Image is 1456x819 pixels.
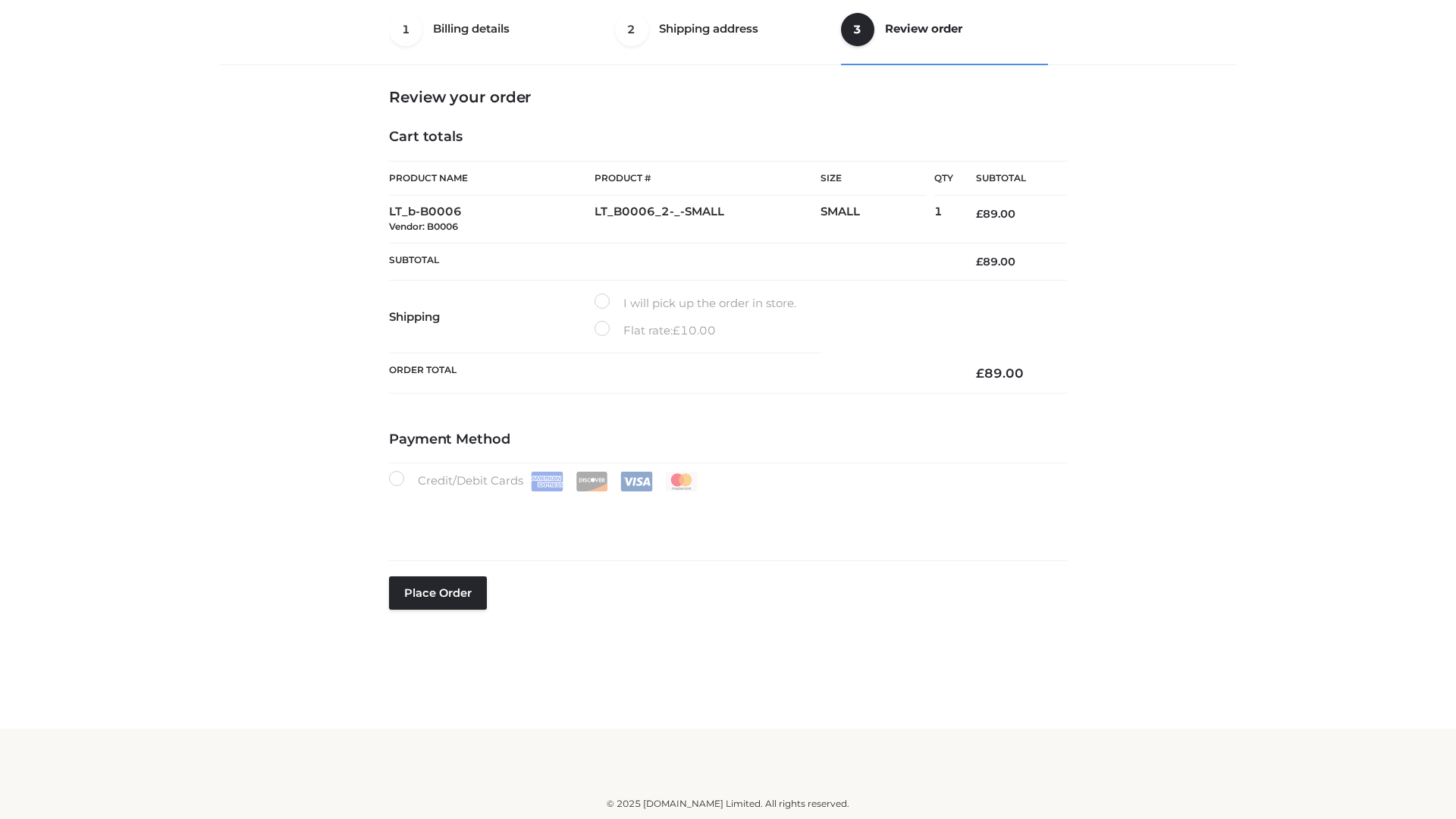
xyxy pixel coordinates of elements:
label: Flat rate: [595,321,716,340]
td: LT_B0006_2-_-SMALL [595,196,821,243]
span: £ [976,207,983,221]
img: Visa [620,472,653,491]
th: Shipping [389,281,595,353]
label: I will pick up the order in store. [595,293,796,313]
small: Vendor: B0006 [389,221,458,232]
h4: Cart totals [389,129,1067,146]
span: £ [673,323,680,337]
bdi: 10.00 [673,323,716,337]
span: £ [976,366,984,381]
img: Discover [576,472,608,491]
th: Qty [934,161,953,196]
label: Credit/Debit Cards [389,471,699,491]
th: Size [821,162,927,196]
img: Amex [531,472,563,491]
td: LT_b-B0006 [389,196,595,243]
bdi: 89.00 [976,207,1015,221]
bdi: 89.00 [976,366,1024,381]
th: Subtotal [953,162,1067,196]
div: © 2025 [DOMAIN_NAME] Limited. All rights reserved. [225,796,1231,811]
img: Mastercard [665,472,698,491]
span: £ [976,255,983,268]
th: Order Total [389,353,953,394]
h3: Review your order [389,88,1067,106]
td: 1 [934,196,953,243]
th: Product # [595,161,821,196]
th: Product Name [389,161,595,196]
td: SMALL [821,196,934,243]
iframe: Secure payment input frame [386,488,1064,544]
h4: Payment Method [389,431,1067,448]
bdi: 89.00 [976,255,1015,268]
th: Subtotal [389,243,953,280]
button: Place order [389,576,487,610]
